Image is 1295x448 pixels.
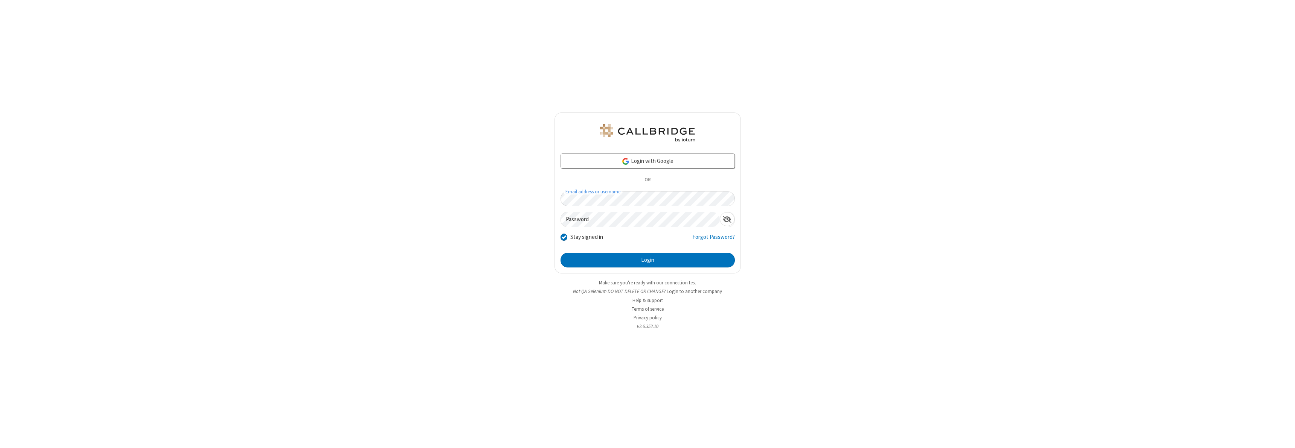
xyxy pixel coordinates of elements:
a: Forgot Password? [692,233,735,247]
label: Stay signed in [570,233,603,241]
a: Privacy policy [634,314,662,321]
img: QA Selenium DO NOT DELETE OR CHANGE [599,124,696,142]
li: v2.6.352.10 [555,323,741,330]
input: Email address or username [561,191,735,206]
span: OR [641,175,654,185]
li: Not QA Selenium DO NOT DELETE OR CHANGE? [555,288,741,295]
a: Help & support [632,297,663,304]
div: Show password [720,212,734,226]
a: Login with Google [561,153,735,169]
a: Make sure you're ready with our connection test [599,279,696,286]
button: Login to another company [667,288,722,295]
a: Terms of service [632,306,664,312]
img: google-icon.png [622,157,630,166]
button: Login [561,253,735,268]
input: Password [561,212,720,227]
